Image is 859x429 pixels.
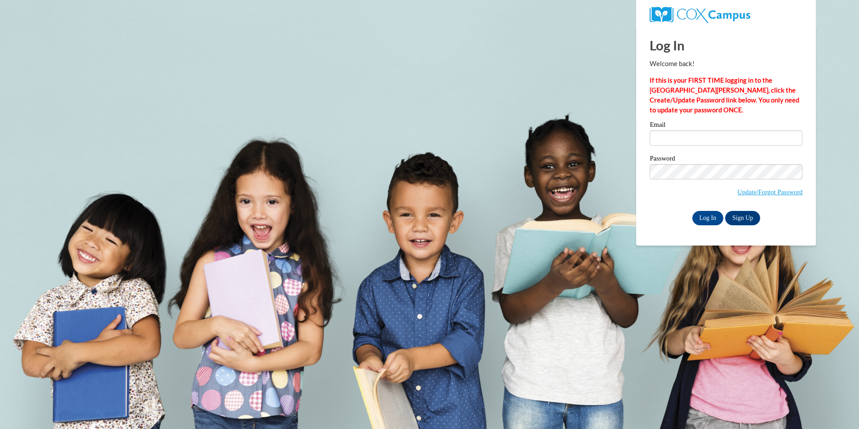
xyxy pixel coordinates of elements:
strong: If this is your FIRST TIME logging in to the [GEOGRAPHIC_DATA][PERSON_NAME], click the Create/Upd... [650,76,799,114]
h1: Log In [650,36,802,54]
p: Welcome back! [650,59,802,69]
input: Log In [692,211,724,225]
label: Email [650,121,802,130]
a: Update/Forgot Password [737,188,802,196]
a: Sign Up [725,211,760,225]
img: COX Campus [650,7,750,23]
label: Password [650,155,802,164]
a: COX Campus [650,10,750,18]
